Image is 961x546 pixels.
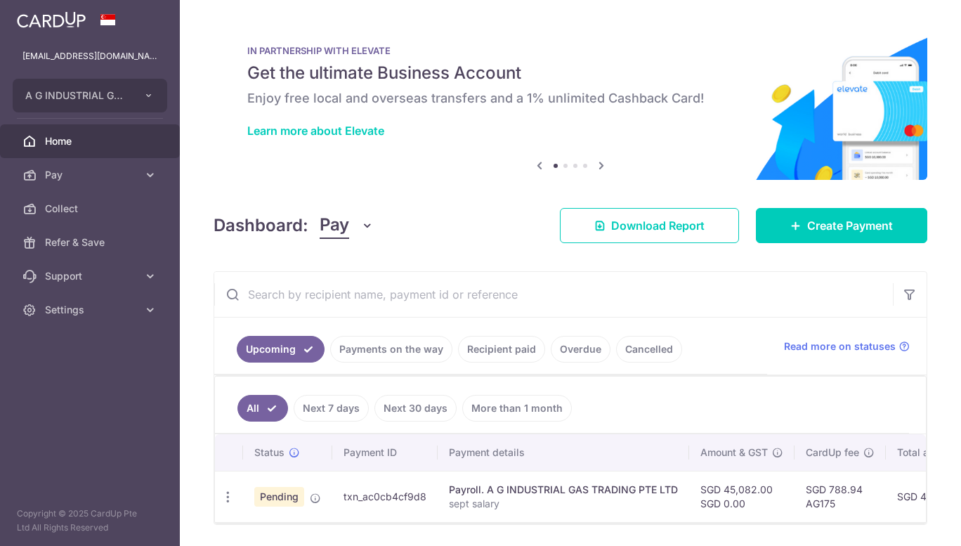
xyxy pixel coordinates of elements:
[45,303,138,317] span: Settings
[45,134,138,148] span: Home
[330,336,452,363] a: Payments on the way
[374,395,457,422] a: Next 30 days
[17,11,86,28] img: CardUp
[700,446,768,460] span: Amount & GST
[560,208,739,243] a: Download Report
[458,336,545,363] a: Recipient paid
[784,339,896,353] span: Read more on statuses
[784,339,910,353] a: Read more on statuses
[449,483,678,497] div: Payroll. A G INDUSTRIAL GAS TRADING PTE LTD
[45,168,138,182] span: Pay
[214,272,893,317] input: Search by recipient name, payment id or reference
[616,336,682,363] a: Cancelled
[756,208,927,243] a: Create Payment
[689,471,795,522] td: SGD 45,082.00 SGD 0.00
[332,434,438,471] th: Payment ID
[807,217,893,234] span: Create Payment
[25,89,129,103] span: A G INDUSTRIAL GAS TRADING PTE LTD
[897,446,943,460] span: Total amt.
[462,395,572,422] a: More than 1 month
[449,497,678,511] p: sept salary
[247,62,894,84] h5: Get the ultimate Business Account
[551,336,610,363] a: Overdue
[237,336,325,363] a: Upcoming
[320,212,349,239] span: Pay
[254,446,285,460] span: Status
[247,90,894,107] h6: Enjoy free local and overseas transfers and a 1% unlimited Cashback Card!
[254,487,304,507] span: Pending
[237,395,288,422] a: All
[13,79,167,112] button: A G INDUSTRIAL GAS TRADING PTE LTD
[611,217,705,234] span: Download Report
[45,235,138,249] span: Refer & Save
[332,471,438,522] td: txn_ac0cb4cf9d8
[214,22,927,180] img: Renovation banner
[320,212,374,239] button: Pay
[45,202,138,216] span: Collect
[214,213,308,238] h4: Dashboard:
[45,269,138,283] span: Support
[247,45,894,56] p: IN PARTNERSHIP WITH ELEVATE
[438,434,689,471] th: Payment details
[294,395,369,422] a: Next 7 days
[247,124,384,138] a: Learn more about Elevate
[22,49,157,63] p: [EMAIL_ADDRESS][DOMAIN_NAME]
[806,446,859,460] span: CardUp fee
[795,471,886,522] td: SGD 788.94 AG175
